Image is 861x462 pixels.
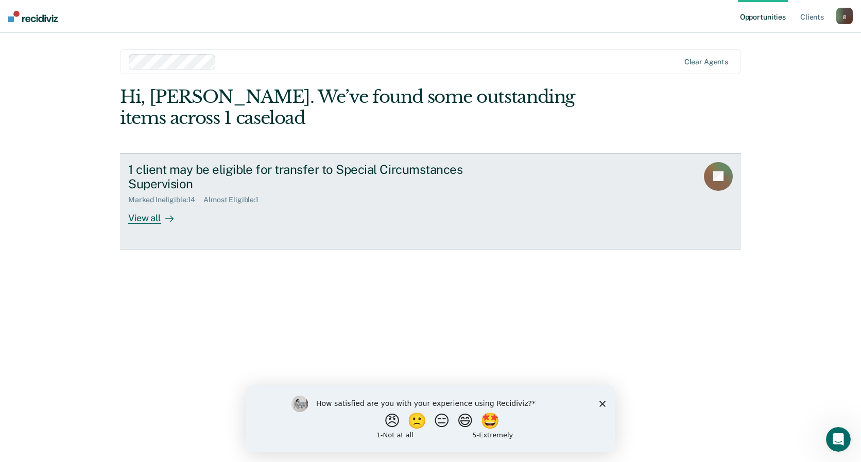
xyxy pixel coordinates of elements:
[120,153,741,250] a: 1 client may be eligible for transfer to Special Circumstances SupervisionMarked Ineligible:14Alm...
[8,11,58,22] img: Recidiviz
[836,8,853,24] button: g
[203,196,267,204] div: Almost Eligible : 1
[128,162,490,192] div: 1 client may be eligible for transfer to Special Circumstances Supervision
[246,385,615,452] iframe: Survey by Kim from Recidiviz
[128,204,186,224] div: View all
[826,427,851,452] iframe: Intercom live chat
[120,86,617,129] div: Hi, [PERSON_NAME]. We’ve found some outstanding items across 1 caseload
[684,58,728,66] div: Clear agents
[128,196,203,204] div: Marked Ineligible : 14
